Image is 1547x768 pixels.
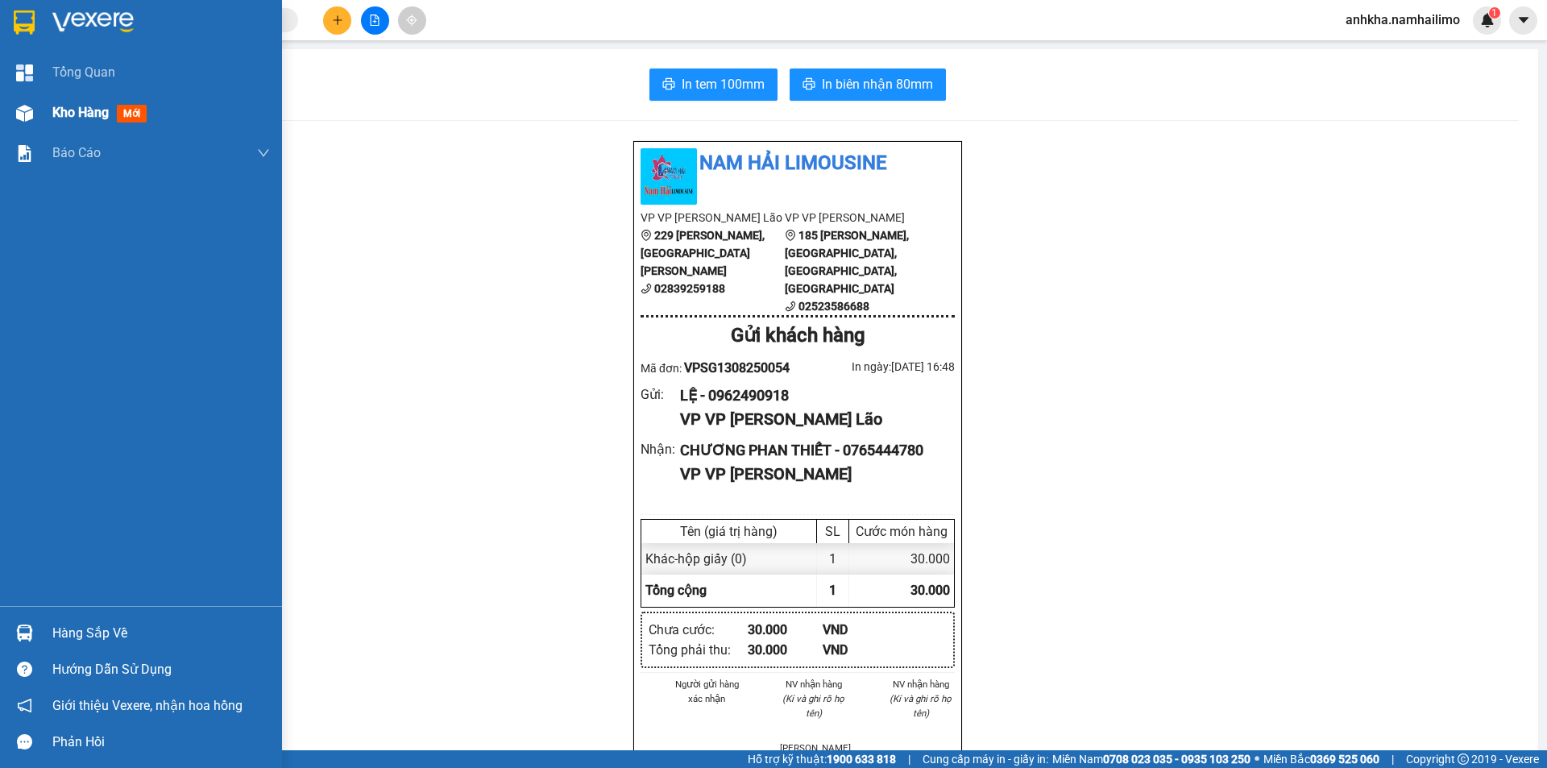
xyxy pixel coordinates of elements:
span: message [17,734,32,749]
button: caret-down [1509,6,1537,35]
span: down [257,147,270,160]
li: VP VP [PERSON_NAME] [785,209,929,226]
span: Khác - hộp giấy (0) [645,551,747,567]
span: aim [406,15,417,26]
span: mới [117,105,147,122]
div: Tổng phải thu : [649,640,748,660]
div: VND [823,640,898,660]
div: CHƯƠNG PHAN THIẾT [154,52,284,91]
span: phone [641,283,652,294]
span: | [1391,750,1394,768]
div: Hàng sắp về [52,621,270,646]
div: Mã đơn: [641,358,798,378]
div: LỆ [14,52,143,72]
li: NV nhận hàng [886,677,955,691]
span: In biên nhận 80mm [822,74,933,94]
span: Giới thiệu Vexere, nhận hoa hồng [52,695,243,716]
div: 30.000 [748,640,823,660]
span: phone [785,301,796,312]
span: Miền Nam [1052,750,1250,768]
span: Tổng Quan [52,62,115,82]
div: Cước món hàng [853,524,950,539]
li: NV nhận hàng [780,677,848,691]
span: In tem 100mm [682,74,765,94]
span: notification [17,698,32,713]
div: VP [PERSON_NAME] [154,14,284,52]
button: printerIn tem 100mm [649,68,778,101]
b: 229 [PERSON_NAME], [GEOGRAPHIC_DATA][PERSON_NAME] [641,229,765,277]
strong: 1900 633 818 [827,753,896,766]
span: printer [803,77,815,93]
span: Tổng cộng [645,583,707,598]
span: VPSG1308250054 [684,360,790,376]
div: Gửi khách hàng [641,321,955,351]
div: Tên (giá trị hàng) [645,524,812,539]
span: Miền Bắc [1263,750,1379,768]
div: Hướng dẫn sử dụng [52,658,270,682]
div: SL [821,524,844,539]
strong: 0708 023 035 - 0935 103 250 [1103,753,1250,766]
li: Người gửi hàng xác nhận [673,677,741,706]
span: Hỗ trợ kỹ thuật: [748,750,896,768]
b: 185 [PERSON_NAME], [GEOGRAPHIC_DATA], [GEOGRAPHIC_DATA], [GEOGRAPHIC_DATA] [785,229,909,295]
div: VP [PERSON_NAME] [14,14,143,52]
span: file-add [369,15,380,26]
div: VP VP [PERSON_NAME] Lão [680,407,942,432]
span: copyright [1458,753,1469,765]
strong: 0369 525 060 [1310,753,1379,766]
span: caret-down [1516,13,1531,27]
div: 30.000 [748,620,823,640]
span: 30.000 [910,583,950,598]
i: (Kí và ghi rõ họ tên) [782,693,844,719]
span: printer [662,77,675,93]
span: 1 [1491,7,1497,19]
i: (Kí và ghi rõ họ tên) [890,693,952,719]
div: 0765444780 [154,91,284,114]
span: environment [785,230,796,241]
span: ⚪️ [1255,756,1259,762]
span: | [908,750,910,768]
img: dashboard-icon [16,64,33,81]
img: solution-icon [16,145,33,162]
span: anhkha.namhailimo [1333,10,1473,30]
span: Báo cáo [52,143,101,163]
div: Phản hồi [52,730,270,754]
img: logo-vxr [14,10,35,35]
li: Nam Hải Limousine [641,148,955,179]
img: icon-new-feature [1480,13,1495,27]
span: plus [332,15,343,26]
span: Gửi: [14,15,39,32]
button: file-add [361,6,389,35]
span: question-circle [17,662,32,677]
sup: 1 [1489,7,1500,19]
b: 02523586688 [798,300,869,313]
img: logo.jpg [641,148,697,205]
div: In ngày: [DATE] 16:48 [798,358,955,376]
div: VND [823,620,898,640]
img: warehouse-icon [16,625,33,641]
div: Gửi : [641,384,680,405]
div: Chưa cước : [649,620,748,640]
div: 1 [817,543,849,575]
span: 1 [829,583,836,598]
button: plus [323,6,351,35]
div: VP VP [PERSON_NAME] [680,462,942,487]
img: warehouse-icon [16,105,33,122]
button: aim [398,6,426,35]
span: environment [641,230,652,241]
span: Nhận: [154,15,193,32]
div: Nhận : [641,439,680,459]
div: LỆ - 0962490918 [680,384,942,407]
b: 02839259188 [654,282,725,295]
div: 30.000 [849,543,954,575]
li: VP VP [PERSON_NAME] Lão [641,209,785,226]
button: printerIn biên nhận 80mm [790,68,946,101]
span: Cung cấp máy in - giấy in: [923,750,1048,768]
span: Kho hàng [52,105,109,120]
div: 0962490918 [14,72,143,94]
div: CHƯƠNG PHAN THIẾT - 0765444780 [680,439,942,462]
li: [PERSON_NAME] [780,741,848,755]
